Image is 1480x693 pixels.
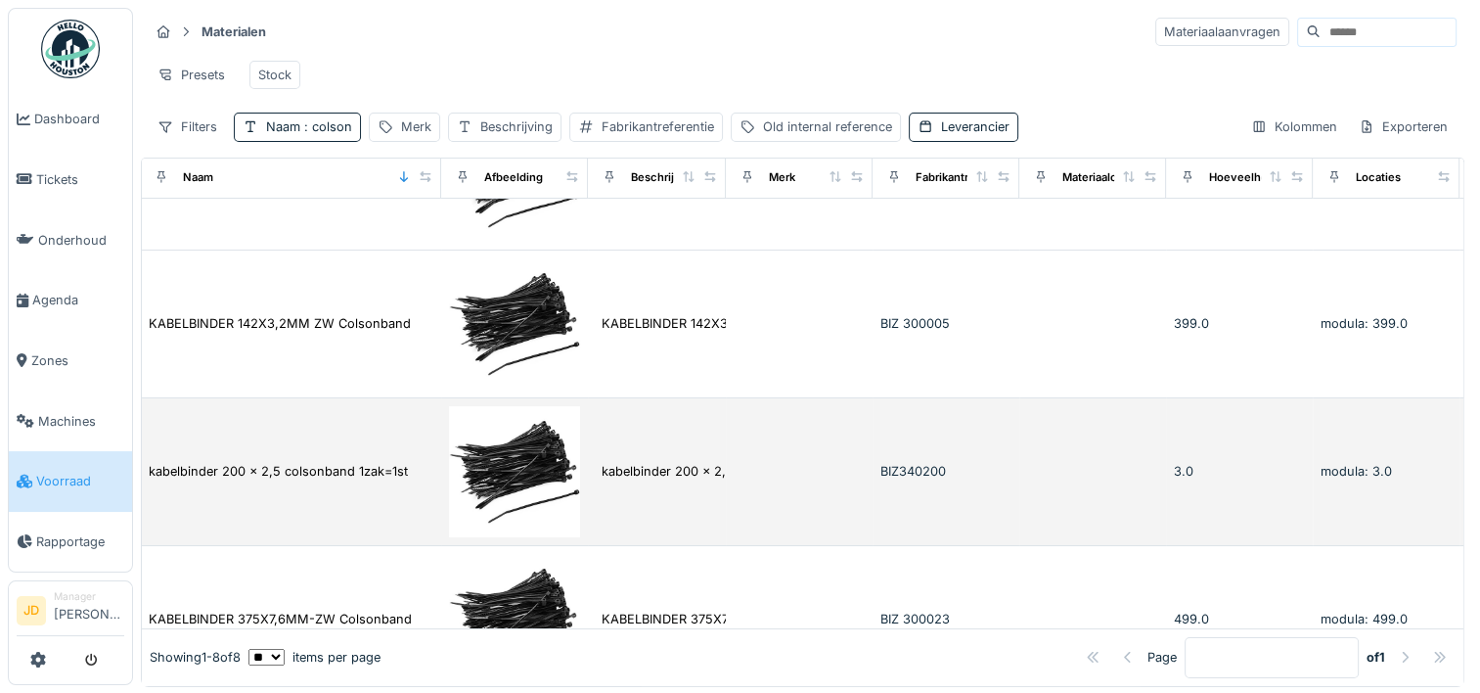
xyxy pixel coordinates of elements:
div: Showing 1 - 8 of 8 [150,648,241,667]
li: [PERSON_NAME] [54,589,124,631]
span: modula: 3.0 [1321,464,1392,479]
span: Onderhoud [38,231,124,250]
span: Rapportage [36,532,124,551]
div: Naam [266,117,352,136]
div: Presets [149,61,234,89]
div: KABELBINDER 375X7,6MM-ZW Colsonband [149,610,412,628]
span: Tickets [36,170,124,189]
span: modula: 399.0 [1321,316,1408,331]
div: Beschrijving [631,169,697,186]
img: kabelbinder 200 x 2,5 colsonband 1zak=1st [449,406,580,537]
img: Badge_color-CXgf-gQk.svg [41,20,100,78]
a: Onderhoud [9,209,132,270]
div: Beschrijving [480,117,553,136]
div: Materiaalaanvragen [1155,18,1289,46]
span: Machines [38,412,124,431]
div: Merk [769,169,795,186]
div: kabelbinder 200 x 2,5 colsonband 1zak=1st [149,462,408,481]
div: Merk [401,117,431,136]
a: Dashboard [9,89,132,150]
div: Page [1147,648,1177,667]
img: KABELBINDER 142X3,2MM ZW Colsonband [449,258,580,390]
div: Materiaalcategorie [1062,169,1161,186]
div: 3.0 [1174,462,1305,481]
div: Stock [258,66,292,84]
div: Old internal reference [763,117,892,136]
div: Manager [54,589,124,604]
div: BIZ 300023 [880,610,1011,628]
div: 399.0 [1174,314,1305,333]
div: Afbeelding [484,169,543,186]
div: 499.0 [1174,610,1305,628]
div: Exporteren [1350,113,1457,141]
div: Locaties [1356,169,1401,186]
span: Voorraad [36,472,124,490]
div: Fabrikantreferentie [602,117,714,136]
span: : colson [300,119,352,134]
span: Agenda [32,291,124,309]
img: KABELBINDER 375X7,6MM-ZW Colsonband [449,554,580,685]
a: Voorraad [9,451,132,512]
span: modula: 499.0 [1321,612,1408,626]
span: Dashboard [34,110,124,128]
div: items per page [248,648,381,667]
div: Kolommen [1242,113,1346,141]
div: Hoeveelheid [1209,169,1278,186]
a: Zones [9,331,132,392]
strong: Materialen [194,23,274,41]
div: kabelbinder 200 x 2,5 colsonband colson spanband [602,462,916,481]
a: Machines [9,391,132,451]
a: Tickets [9,150,132,210]
a: Agenda [9,270,132,331]
div: BIZ 300005 [880,314,1011,333]
div: KABELBINDER 375X7,6MM-ZW Colson Colsonband spa... [602,610,948,628]
div: Naam [183,169,213,186]
div: KABELBINDER 142X3,2MM ZW Colsonband colson spa... [602,314,945,333]
a: JD Manager[PERSON_NAME] [17,589,124,636]
div: BIZ340200 [880,462,1011,481]
span: Zones [31,351,124,370]
a: Rapportage [9,512,132,573]
div: Filters [149,113,226,141]
div: KABELBINDER 142X3,2MM ZW Colsonband [149,314,411,333]
div: Leverancier [941,117,1009,136]
strong: of 1 [1367,648,1385,667]
li: JD [17,596,46,625]
div: Fabrikantreferentie [916,169,1017,186]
